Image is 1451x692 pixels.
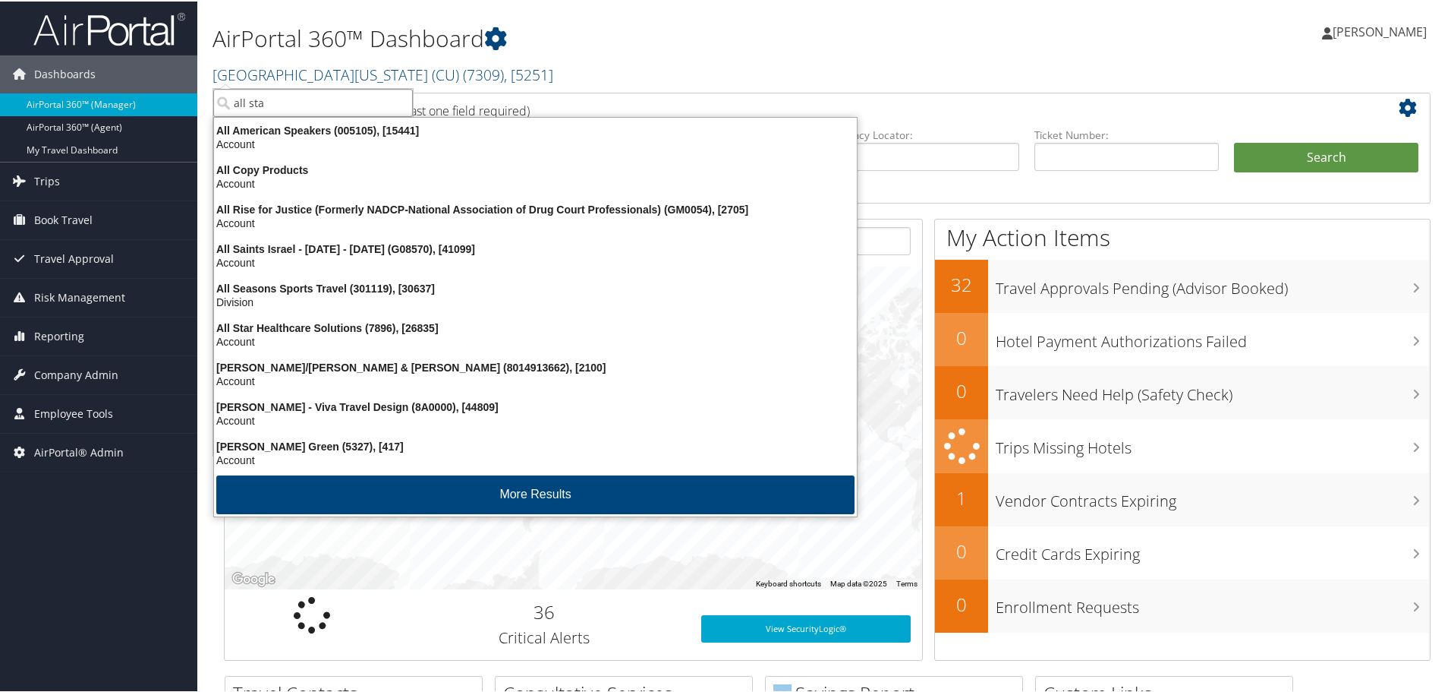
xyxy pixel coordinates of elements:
[996,375,1430,404] h3: Travelers Need Help (Safety Check)
[34,54,96,92] span: Dashboards
[228,568,279,588] img: Google
[1322,8,1442,53] a: [PERSON_NAME]
[1234,141,1418,172] button: Search
[205,201,866,215] div: All Rise for Justice (Formerly NADCP-National Association of Drug Court Professionals) (GM0054), ...
[212,21,1032,53] h1: AirPortal 360™ Dashboard
[205,438,866,452] div: [PERSON_NAME] Green (5327), [417]
[34,316,84,354] span: Reporting
[996,322,1430,351] h3: Hotel Payment Authorizations Failed
[205,399,866,412] div: [PERSON_NAME] - Viva Travel Design (8A0000), [44809]
[411,626,678,647] h3: Critical Alerts
[205,452,866,466] div: Account
[213,87,413,115] input: Search Accounts
[1333,22,1427,39] span: [PERSON_NAME]
[205,359,866,373] div: [PERSON_NAME]/[PERSON_NAME] & [PERSON_NAME] (8014913662), [2100]
[205,294,866,308] div: Division
[34,161,60,199] span: Trips
[34,432,124,470] span: AirPortal® Admin
[205,280,866,294] div: All Seasons Sports Travel (301119), [30637]
[385,101,530,118] span: (at least one field required)
[935,311,1430,365] a: 0Hotel Payment Authorizations Failed
[935,590,988,616] h2: 0
[996,482,1430,510] h3: Vendor Contracts Expiring
[935,365,1430,418] a: 0Travelers Need Help (Safety Check)
[205,412,866,426] div: Account
[935,258,1430,311] a: 32Travel Approvals Pending (Advisor Booked)
[205,333,866,347] div: Account
[996,535,1430,564] h3: Credit Cards Expiring
[205,175,866,189] div: Account
[205,373,866,387] div: Account
[205,162,866,175] div: All Copy Products
[996,588,1430,617] h3: Enrollment Requests
[935,270,988,296] h2: 32
[935,537,988,563] h2: 0
[205,122,866,136] div: All American Speakers (005105), [15441]
[996,428,1430,457] h3: Trips Missing Hotels
[228,568,279,588] a: Open this area in Google Maps (opens a new window)
[216,474,855,513] button: More Results
[935,220,1430,252] h1: My Action Items
[835,126,1019,141] label: Agency Locator:
[896,578,917,586] a: Terms (opens in new tab)
[935,472,1430,525] a: 1Vendor Contracts Expiring
[701,614,911,641] a: View SecurityLogic®
[34,200,93,238] span: Book Travel
[463,63,504,84] span: ( 7309 )
[205,136,866,150] div: Account
[33,10,185,46] img: airportal-logo.png
[205,254,866,268] div: Account
[212,63,553,84] a: [GEOGRAPHIC_DATA][US_STATE] (CU)
[205,320,866,333] div: All Star Healthcare Solutions (7896), [26835]
[1034,126,1219,141] label: Ticket Number:
[236,94,1318,120] h2: Airtinerary Lookup
[34,239,114,276] span: Travel Approval
[935,324,988,349] h2: 0
[996,269,1430,298] h3: Travel Approvals Pending (Advisor Booked)
[34,393,113,431] span: Employee Tools
[205,215,866,229] div: Account
[935,418,1430,472] a: Trips Missing Hotels
[935,484,988,510] h2: 1
[34,277,125,315] span: Risk Management
[935,525,1430,578] a: 0Credit Cards Expiring
[756,577,821,588] button: Keyboard shortcuts
[205,241,866,254] div: All Saints Israel - [DATE] - [DATE] (G08570), [41099]
[935,578,1430,631] a: 0Enrollment Requests
[34,355,118,393] span: Company Admin
[830,578,887,586] span: Map data ©2025
[411,598,678,624] h2: 36
[504,63,553,84] span: , [ 5251 ]
[935,377,988,403] h2: 0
